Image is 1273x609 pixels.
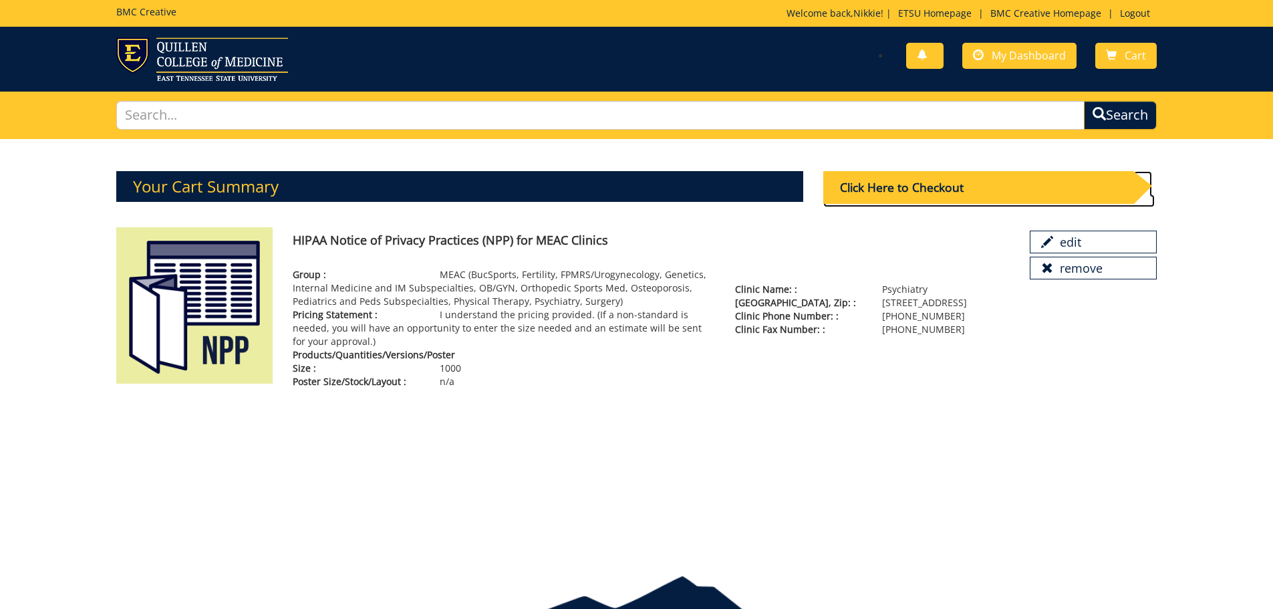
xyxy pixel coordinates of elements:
[293,268,440,281] span: Group :
[823,195,1155,207] a: Click Here to Checkout
[735,310,1157,323] p: [PHONE_NUMBER]
[735,310,882,323] span: Clinic Phone Number: :
[853,7,881,19] a: Nikkie
[735,283,882,296] span: Clinic Name: :
[116,7,176,17] h5: BMC Creative
[787,7,1157,20] p: Welcome back, ! | | |
[293,268,714,308] p: MEAC (BucSports, Fertility, FPMRS/Urogynecology, Genetics, Internal Medicine and IM Subspecialtie...
[962,43,1077,69] a: My Dashboard
[992,48,1066,63] span: My Dashboard
[293,348,440,375] span: Products/Quantities/Versions/Poster Size :
[735,283,1157,296] p: Psychiatry
[1030,257,1157,279] a: remove
[1125,48,1146,63] span: Cart
[116,37,288,81] img: ETSU logo
[823,171,1133,204] div: Click Here to Checkout
[984,7,1108,19] a: BMC Creative Homepage
[293,234,1009,247] h4: HIPAA Notice of Privacy Practices (NPP) for MEAC Clinics
[1095,43,1157,69] a: Cart
[891,7,978,19] a: ETSU Homepage
[293,308,714,348] p: I understand the pricing provided. (If a non-standard is needed, you will have an opportunity to ...
[116,227,273,384] img: hipaa%20notice%20of%20privacy%20practices%20for%20meac%20clinics-64bff88a825e16.32445833.png
[735,296,1157,310] p: [STREET_ADDRESS]
[293,375,714,388] p: n/a
[293,348,714,375] p: 1000
[116,101,1085,130] input: Search...
[293,375,440,388] span: Poster Size/Stock/Layout :
[1030,231,1157,253] a: edit
[293,308,440,322] span: Pricing Statement :
[735,296,882,310] span: [GEOGRAPHIC_DATA], Zip: :
[1113,7,1157,19] a: Logout
[116,171,803,202] h3: Your Cart Summary
[735,323,1157,336] p: [PHONE_NUMBER]
[735,323,882,336] span: Clinic Fax Number: :
[1084,101,1157,130] button: Search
